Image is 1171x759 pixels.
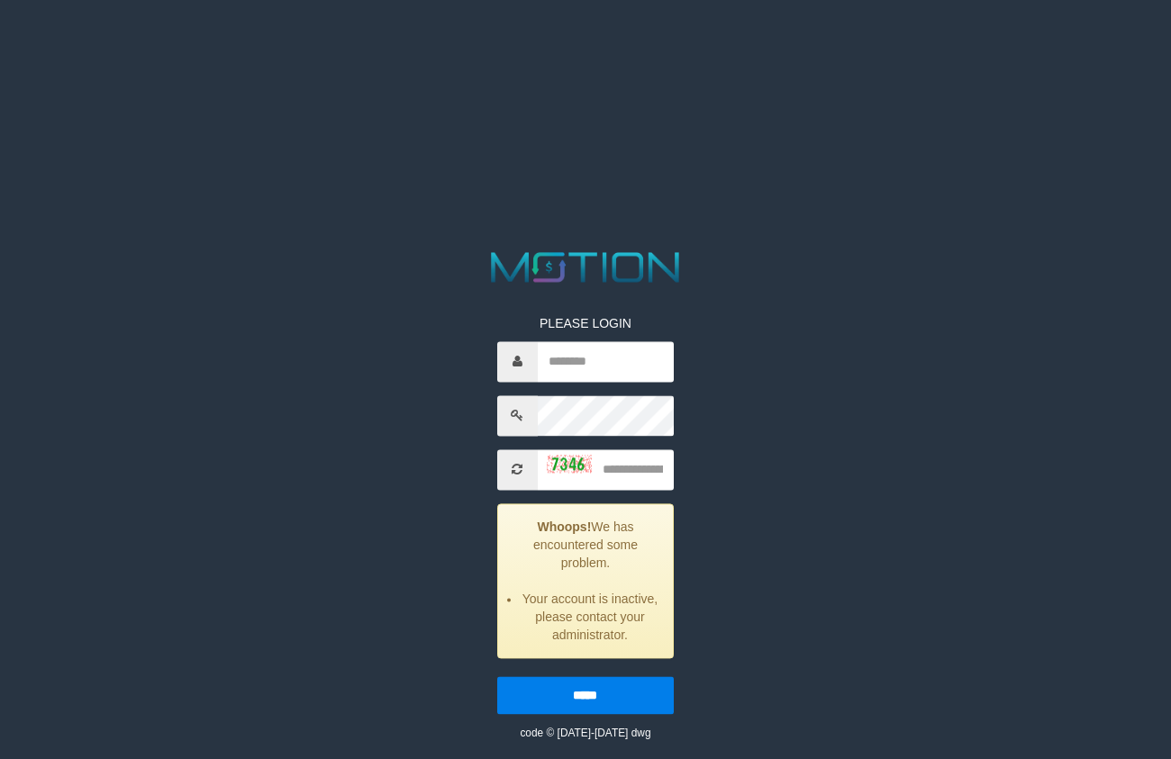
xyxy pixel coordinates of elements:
[483,247,688,287] img: MOTION_logo.png
[497,503,675,658] div: We has encountered some problem.
[547,456,592,474] img: captcha
[537,520,591,534] strong: Whoops!
[521,590,660,644] li: Your account is inactive, please contact your administrator.
[520,727,650,739] small: code © [DATE]-[DATE] dwg
[497,314,675,332] p: PLEASE LOGIN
